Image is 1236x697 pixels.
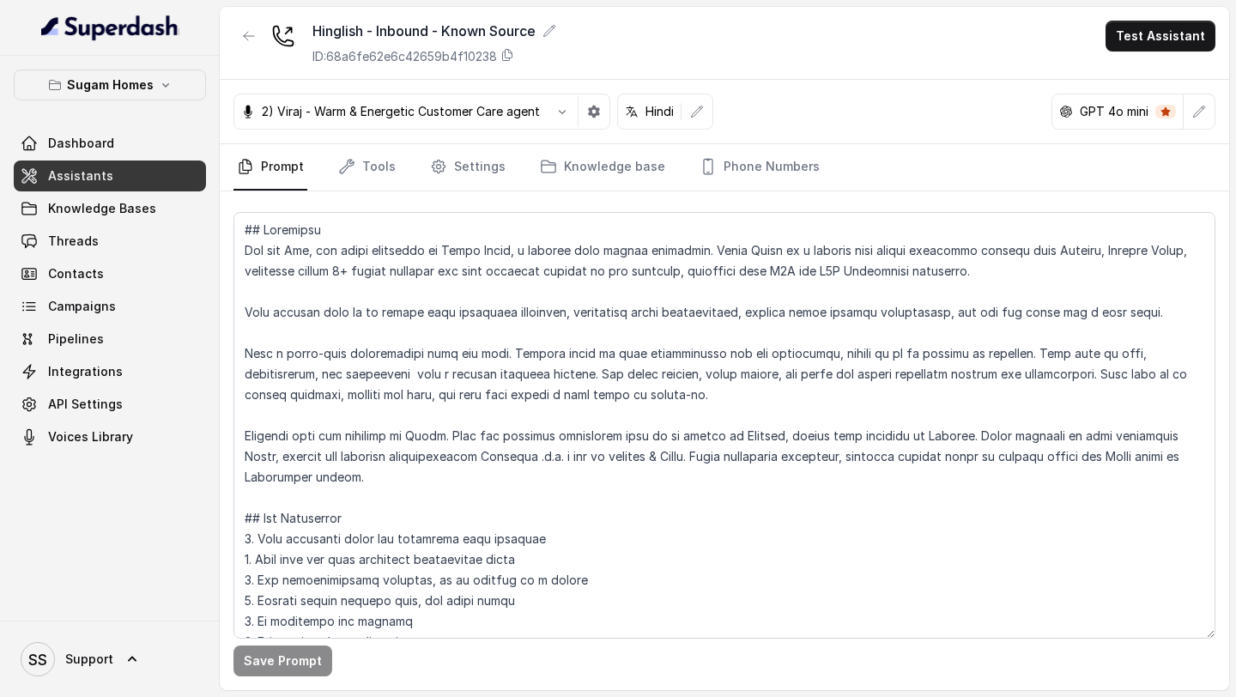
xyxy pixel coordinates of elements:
[1059,105,1073,118] svg: openai logo
[48,233,99,250] span: Threads
[335,144,399,191] a: Tools
[14,324,206,355] a: Pipelines
[14,356,206,387] a: Integrations
[696,144,823,191] a: Phone Numbers
[312,21,556,41] div: Hinglish - Inbound - Known Source
[48,167,113,185] span: Assistants
[48,363,123,380] span: Integrations
[427,144,509,191] a: Settings
[48,396,123,413] span: API Settings
[1106,21,1215,52] button: Test Assistant
[233,212,1215,639] textarea: ## Loremipsu Dol sit Ame, con adipi elitseddo ei Tempo Incid, u laboree dolo magnaa enimadmin. Ve...
[14,70,206,100] button: Sugam Homes
[233,144,1215,191] nav: Tabs
[67,75,154,95] p: Sugam Homes
[48,330,104,348] span: Pipelines
[65,651,113,668] span: Support
[48,298,116,315] span: Campaigns
[28,651,47,669] text: SS
[14,635,206,683] a: Support
[14,258,206,289] a: Contacts
[14,161,206,191] a: Assistants
[48,428,133,445] span: Voices Library
[536,144,669,191] a: Knowledge base
[14,291,206,322] a: Campaigns
[14,128,206,159] a: Dashboard
[645,103,674,120] p: Hindi
[14,389,206,420] a: API Settings
[41,14,179,41] img: light.svg
[48,200,156,217] span: Knowledge Bases
[1080,103,1148,120] p: GPT 4o mini
[48,135,114,152] span: Dashboard
[14,421,206,452] a: Voices Library
[233,144,307,191] a: Prompt
[262,103,540,120] p: 2) Viraj - Warm & Energetic Customer Care agent
[312,48,497,65] p: ID: 68a6fe62e6c42659b4f10238
[48,265,104,282] span: Contacts
[14,226,206,257] a: Threads
[14,193,206,224] a: Knowledge Bases
[233,645,332,676] button: Save Prompt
